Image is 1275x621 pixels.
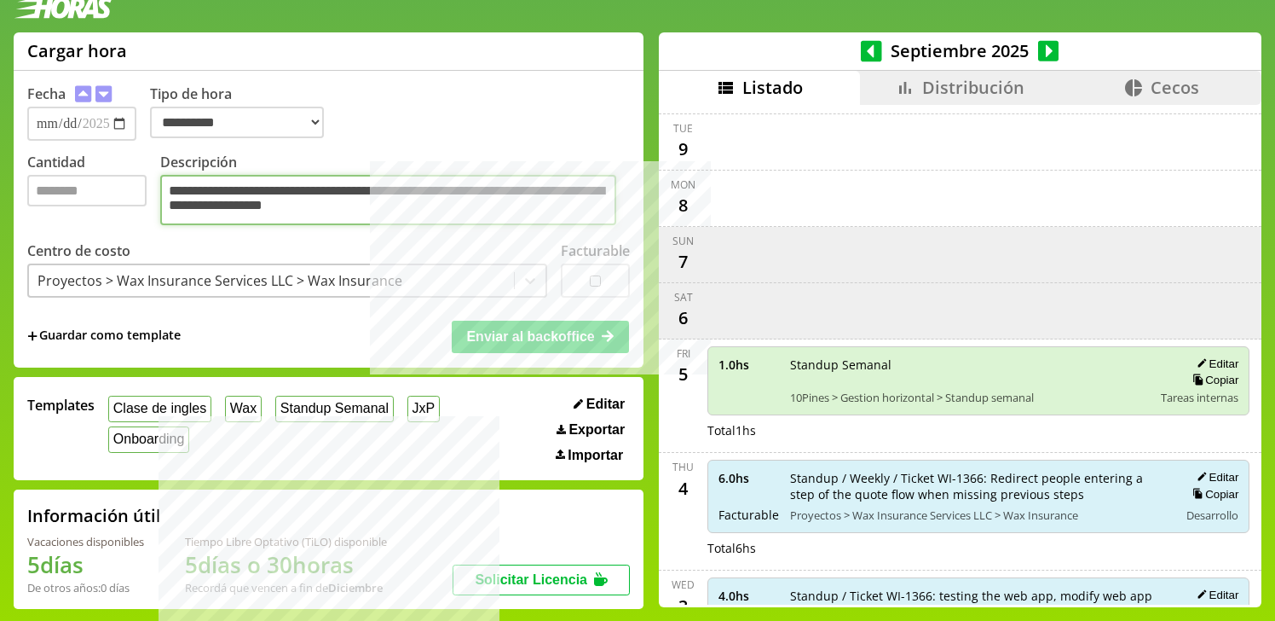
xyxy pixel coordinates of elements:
button: Onboarding [108,427,189,453]
label: Tipo de hora [150,84,337,141]
span: 4.0 hs [718,588,778,604]
button: Copiar [1187,373,1238,387]
div: Wed [672,577,695,592]
button: Editar [1191,588,1238,602]
div: 9 [670,136,697,163]
span: Listado [742,76,803,99]
div: 4 [670,474,697,502]
button: Clase de ingles [108,396,211,422]
span: Importar [568,448,623,463]
div: Vacaciones disponibles [27,534,144,549]
span: 1.0 hs [718,357,778,373]
div: Total 1 hs [707,422,1250,438]
span: Tareas internas [1161,390,1238,405]
span: Editar [586,397,625,412]
span: Standup / Weekly / Ticket WI-1366: Redirect people entering a step of the quote flow when missing... [790,470,1168,502]
label: Descripción [160,153,630,229]
span: Exportar [568,422,625,438]
span: Facturable [718,507,778,523]
div: 7 [670,248,697,276]
input: Cantidad [27,175,147,206]
label: Centro de costo [27,241,130,260]
button: Editar [1191,470,1238,485]
span: Distribución [922,76,1024,99]
button: Copiar [1187,487,1238,502]
label: Fecha [27,84,66,103]
div: 8 [670,192,697,219]
b: Diciembre [328,580,383,595]
button: Wax [225,396,262,422]
h1: Cargar hora [27,39,127,62]
span: Septiembre 2025 [882,39,1038,62]
span: Cecos [1151,76,1199,99]
div: scrollable content [659,105,1261,605]
div: Tiempo Libre Optativo (TiLO) disponible [185,534,387,549]
button: Exportar [551,421,630,438]
div: Tue [673,121,693,136]
label: Facturable [561,241,630,260]
div: Total 6 hs [707,540,1250,556]
div: Sat [674,290,693,305]
button: Editar [568,396,630,413]
span: 6.0 hs [718,470,778,486]
div: 5 [670,361,697,388]
h2: Información útil [27,504,161,527]
div: Thu [672,460,694,474]
button: Enviar al backoffice [452,321,629,353]
button: Solicitar Licencia [453,565,630,595]
div: Proyectos > Wax Insurance Services LLC > Wax Insurance [37,271,402,290]
span: + [27,327,37,345]
label: Cantidad [27,153,160,229]
div: 3 [670,592,697,619]
span: Proyectos > Wax Insurance Services LLC > Wax Insurance [790,508,1168,523]
span: Templates [27,396,95,415]
button: Standup Semanal [275,396,394,422]
div: Recordá que vencen a fin de [185,580,387,595]
span: Standup / Ticket WI-1366: testing the web app, modify web app login and sign up screens, hide nav... [790,588,1168,620]
div: De otros años: 0 días [27,580,144,595]
h1: 5 días [27,549,144,580]
span: Solicitar Licencia [475,572,587,587]
h1: 5 días o 30 horas [185,549,387,580]
div: Sun [672,234,694,248]
div: 6 [670,305,697,332]
span: Enviar al backoffice [466,329,594,344]
select: Tipo de hora [150,107,324,138]
textarea: Descripción [160,175,616,225]
button: Editar [1191,357,1238,371]
button: JxP [407,396,440,422]
span: +Guardar como template [27,327,181,345]
span: 10Pines > Gestion horizontal > Standup semanal [790,390,1150,405]
div: Mon [671,177,695,192]
span: Desarrollo [1186,508,1238,523]
div: Fri [677,346,690,361]
span: Standup Semanal [790,357,1150,373]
